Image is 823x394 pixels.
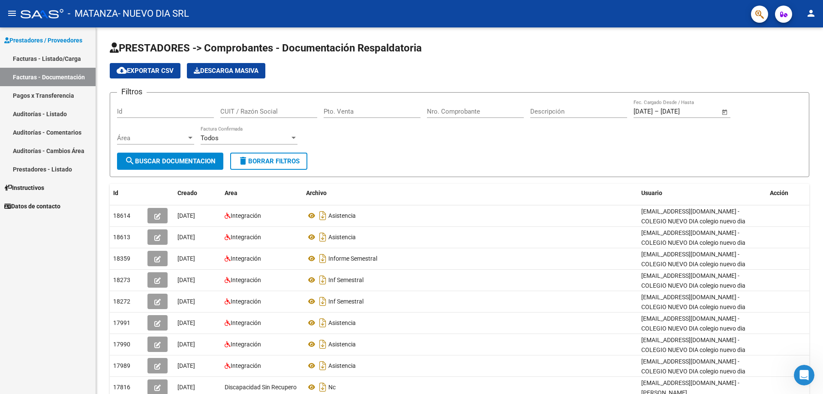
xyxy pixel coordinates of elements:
span: [EMAIL_ADDRESS][DOMAIN_NAME] - COLEGIO NUEVO DIA colegio nuevo dia [641,251,745,268]
span: Asistencia [328,319,356,326]
span: Instructivos [4,183,44,192]
span: [DATE] [177,277,195,283]
datatable-header-cell: Id [110,184,144,202]
span: Creado [177,189,197,196]
i: Descargar documento [317,273,328,287]
datatable-header-cell: Archivo [303,184,638,202]
span: – [655,108,659,115]
input: End date [661,108,702,115]
span: Borrar Filtros [238,157,300,165]
i: Descargar documento [317,359,328,373]
span: Integración [231,234,261,241]
span: [DATE] [177,298,195,305]
span: Inf Semestral [328,298,363,305]
span: 17991 [113,319,130,326]
span: 17816 [113,384,130,391]
span: Integración [231,277,261,283]
span: Integración [231,298,261,305]
span: Discapacidad Sin Recupero [225,384,297,391]
span: Todos [201,134,219,142]
mat-icon: menu [7,8,17,18]
button: Exportar CSV [110,63,180,78]
span: [EMAIL_ADDRESS][DOMAIN_NAME] - COLEGIO NUEVO DIA colegio nuevo dia [641,315,745,332]
i: Descargar documento [317,230,328,244]
span: Descarga Masiva [194,67,258,75]
span: [DATE] [177,212,195,219]
datatable-header-cell: Usuario [638,184,766,202]
span: Id [113,189,118,196]
app-download-masive: Descarga masiva de comprobantes (adjuntos) [187,63,265,78]
button: Descarga Masiva [187,63,265,78]
span: Buscar Documentacion [125,157,216,165]
span: - MATANZA [68,4,118,23]
span: Asistencia [328,341,356,348]
span: Informe Semestral [328,255,377,262]
datatable-header-cell: Creado [174,184,221,202]
button: Open calendar [720,107,730,117]
span: Nc [328,384,336,391]
span: Acción [770,189,788,196]
span: [DATE] [177,234,195,241]
i: Descargar documento [317,209,328,223]
span: 18614 [113,212,130,219]
span: Usuario [641,189,662,196]
i: Descargar documento [317,295,328,308]
span: [EMAIL_ADDRESS][DOMAIN_NAME] - COLEGIO NUEVO DIA colegio nuevo dia [641,294,745,310]
span: [EMAIL_ADDRESS][DOMAIN_NAME] - COLEGIO NUEVO DIA colegio nuevo dia [641,358,745,375]
span: Asistencia [328,212,356,219]
span: [EMAIL_ADDRESS][DOMAIN_NAME] - COLEGIO NUEVO DIA colegio nuevo dia [641,229,745,246]
mat-icon: delete [238,156,248,166]
iframe: Intercom live chat [794,365,814,385]
span: Integración [231,212,261,219]
mat-icon: cloud_download [117,65,127,75]
span: Area [225,189,237,196]
h3: Filtros [117,86,147,98]
span: 18272 [113,298,130,305]
span: [DATE] [177,255,195,262]
span: Área [117,134,186,142]
span: Datos de contacto [4,202,60,211]
span: Integración [231,255,261,262]
span: PRESTADORES -> Comprobantes - Documentación Respaldatoria [110,42,422,54]
span: [DATE] [177,384,195,391]
span: [EMAIL_ADDRESS][DOMAIN_NAME] - COLEGIO NUEVO DIA colegio nuevo dia [641,337,745,353]
i: Descargar documento [317,337,328,351]
input: Start date [634,108,653,115]
span: [DATE] [177,319,195,326]
span: 18613 [113,234,130,241]
span: Archivo [306,189,327,196]
span: Asistencia [328,234,356,241]
i: Descargar documento [317,380,328,394]
i: Descargar documento [317,316,328,330]
mat-icon: person [806,8,816,18]
span: - NUEVO DIA SRL [118,4,189,23]
datatable-header-cell: Acción [766,184,809,202]
span: [EMAIL_ADDRESS][DOMAIN_NAME] - COLEGIO NUEVO DIA colegio nuevo dia [641,272,745,289]
datatable-header-cell: Area [221,184,303,202]
i: Descargar documento [317,252,328,265]
span: 18273 [113,277,130,283]
span: Integración [231,319,261,326]
mat-icon: search [125,156,135,166]
span: 18359 [113,255,130,262]
span: Inf Semestral [328,277,363,283]
span: 17990 [113,341,130,348]
span: Exportar CSV [117,67,174,75]
button: Buscar Documentacion [117,153,223,170]
span: [EMAIL_ADDRESS][DOMAIN_NAME] - COLEGIO NUEVO DIA colegio nuevo dia [641,208,745,225]
span: Asistencia [328,362,356,369]
span: [DATE] [177,362,195,369]
span: [DATE] [177,341,195,348]
span: Integración [231,362,261,369]
button: Borrar Filtros [230,153,307,170]
span: Integración [231,341,261,348]
span: Prestadores / Proveedores [4,36,82,45]
span: 17989 [113,362,130,369]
